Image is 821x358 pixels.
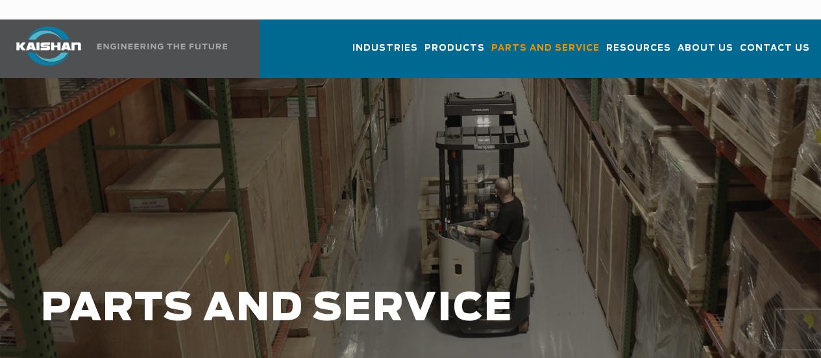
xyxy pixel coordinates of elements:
a: Resources [606,31,671,75]
a: About Us [678,31,733,75]
span: About Us [678,41,733,56]
span: Products [424,41,485,56]
span: Industries [352,41,418,56]
img: Engineering the future [97,44,227,49]
span: Contact Us [740,41,810,56]
a: Contact Us [740,31,810,75]
a: Industries [352,31,418,75]
a: Parts and Service [491,31,600,75]
span: Resources [606,41,671,56]
h1: PARTS AND SERVICE [41,287,655,331]
span: Parts and Service [491,41,600,56]
a: Products [424,31,485,75]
